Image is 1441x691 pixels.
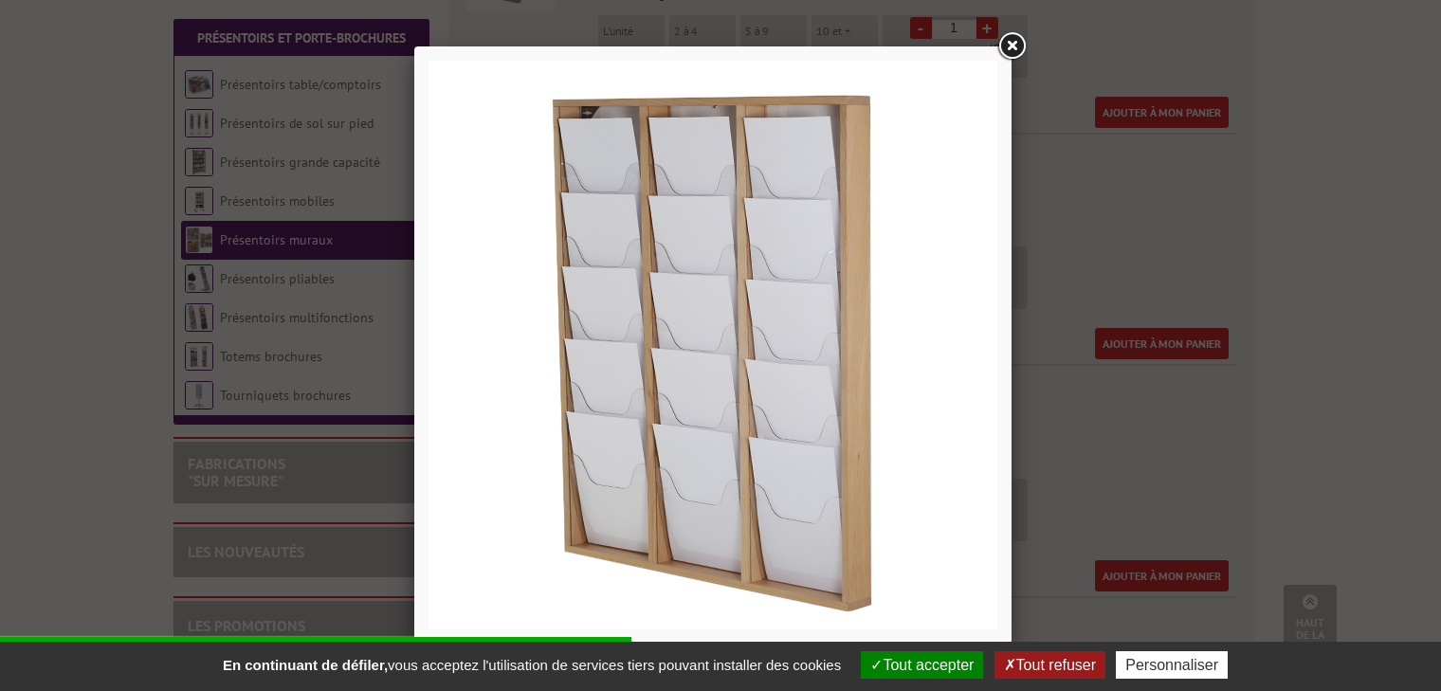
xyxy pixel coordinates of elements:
[223,657,388,673] strong: En continuant de défiler,
[1116,651,1228,679] button: Personnaliser (fenêtre modale)
[994,651,1105,679] button: Tout refuser
[213,657,850,673] span: vous acceptez l'utilisation de services tiers pouvant installer des cookies
[994,29,1029,64] a: Close
[861,651,983,679] button: Tout accepter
